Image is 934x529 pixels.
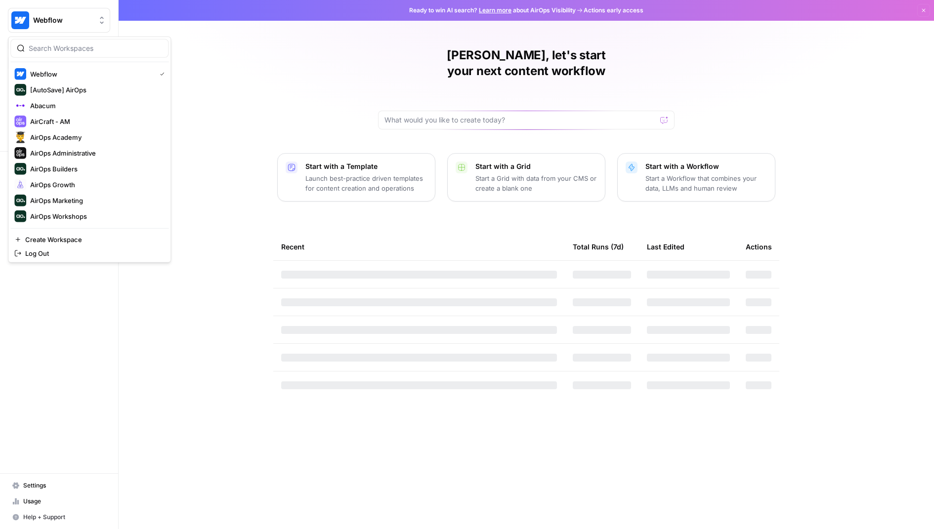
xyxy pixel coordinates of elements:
[30,101,161,111] span: Abacum
[23,481,106,490] span: Settings
[475,162,597,171] p: Start with a Grid
[384,115,656,125] input: What would you like to create today?
[30,196,161,205] span: AirOps Marketing
[30,117,161,126] span: AirCraft - AM
[23,497,106,506] span: Usage
[30,85,161,95] span: [AutoSave] AirOps
[14,68,26,80] img: Webflow Logo
[25,235,161,244] span: Create Workspace
[14,195,26,206] img: AirOps Marketing Logo
[645,173,767,193] p: Start a Workflow that combines your data, LLMs and human review
[378,47,675,79] h1: [PERSON_NAME], let's start your next content workflow
[475,173,597,193] p: Start a Grid with data from your CMS or create a blank one
[8,509,110,525] button: Help + Support
[30,180,161,190] span: AirOps Growth
[8,493,110,509] a: Usage
[305,162,427,171] p: Start with a Template
[30,164,161,174] span: AirOps Builders
[447,153,605,202] button: Start with a GridStart a Grid with data from your CMS or create a blank one
[409,6,576,15] span: Ready to win AI search? about AirOps Visibility
[647,233,684,260] div: Last Edited
[33,15,93,25] span: Webflow
[23,513,106,522] span: Help + Support
[29,43,162,53] input: Search Workspaces
[8,478,110,493] a: Settings
[14,163,26,175] img: AirOps Builders Logo
[30,69,152,79] span: Webflow
[8,8,110,33] button: Workspace: Webflow
[584,6,643,15] span: Actions early access
[30,132,161,142] span: AirOps Academy
[573,233,624,260] div: Total Runs (7d)
[277,153,435,202] button: Start with a TemplateLaunch best-practice driven templates for content creation and operations
[10,233,169,246] a: Create Workspace
[11,11,29,29] img: Webflow Logo
[14,147,26,159] img: AirOps Administrative Logo
[14,84,26,96] img: [AutoSave] AirOps Logo
[30,211,161,221] span: AirOps Workshops
[14,131,26,143] img: AirOps Academy Logo
[30,148,161,158] span: AirOps Administrative
[479,6,511,14] a: Learn more
[25,248,161,258] span: Log Out
[281,233,557,260] div: Recent
[746,233,772,260] div: Actions
[14,210,26,222] img: AirOps Workshops Logo
[14,116,26,127] img: AirCraft - AM Logo
[645,162,767,171] p: Start with a Workflow
[10,246,169,260] a: Log Out
[305,173,427,193] p: Launch best-practice driven templates for content creation and operations
[8,37,171,263] div: Workspace: Webflow
[14,100,26,112] img: Abacum Logo
[14,179,26,191] img: AirOps Growth Logo
[617,153,775,202] button: Start with a WorkflowStart a Workflow that combines your data, LLMs and human review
